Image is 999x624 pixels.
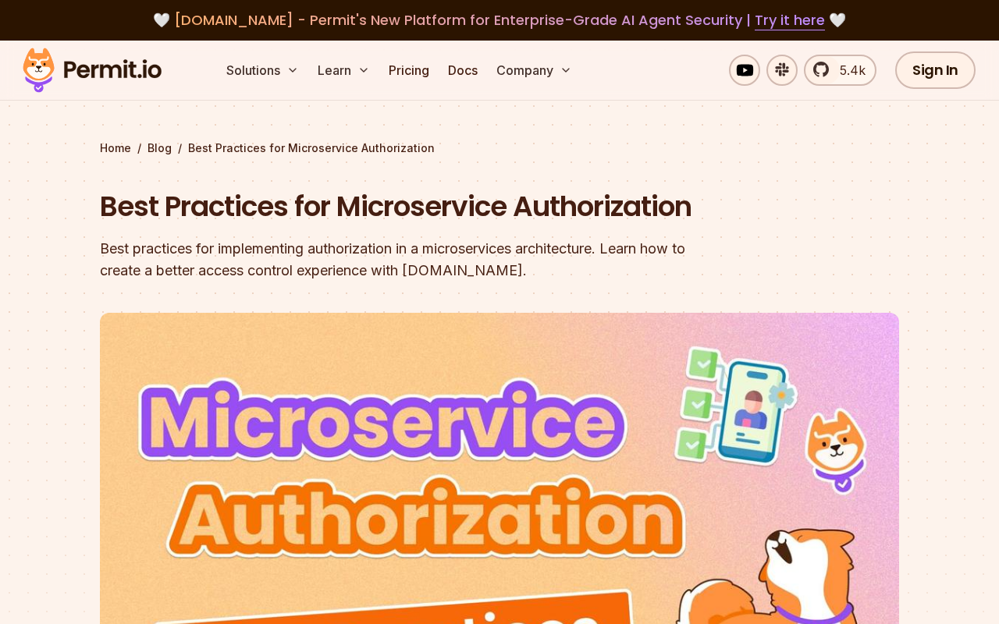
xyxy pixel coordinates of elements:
[442,55,484,86] a: Docs
[100,140,131,156] a: Home
[16,44,169,97] img: Permit logo
[490,55,578,86] button: Company
[100,238,699,282] div: Best practices for implementing authorization in a microservices architecture. Learn how to creat...
[100,140,899,156] div: / /
[100,187,699,226] h1: Best Practices for Microservice Authorization
[37,9,962,31] div: 🤍 🤍
[220,55,305,86] button: Solutions
[174,10,825,30] span: [DOMAIN_NAME] - Permit's New Platform for Enterprise-Grade AI Agent Security |
[311,55,376,86] button: Learn
[895,51,976,89] a: Sign In
[382,55,436,86] a: Pricing
[830,61,866,80] span: 5.4k
[804,55,876,86] a: 5.4k
[755,10,825,30] a: Try it here
[148,140,172,156] a: Blog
